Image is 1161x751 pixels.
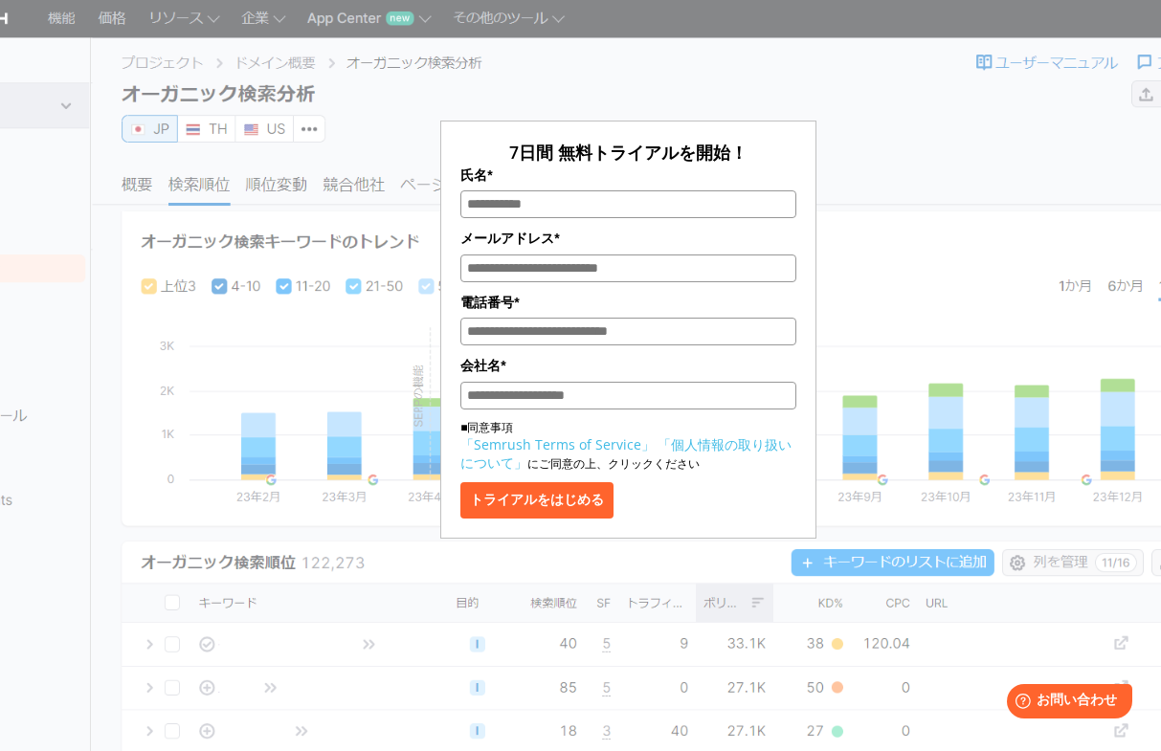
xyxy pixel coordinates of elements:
[460,292,796,313] label: 電話番号*
[460,419,796,473] p: ■同意事項 にご同意の上、クリックください
[509,141,748,164] span: 7日間 無料トライアルを開始！
[991,676,1140,730] iframe: Help widget launcher
[460,435,792,472] a: 「個人情報の取り扱いについて」
[460,228,796,249] label: メールアドレス*
[460,435,655,453] a: 「Semrush Terms of Service」
[460,482,614,519] button: トライアルをはじめる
